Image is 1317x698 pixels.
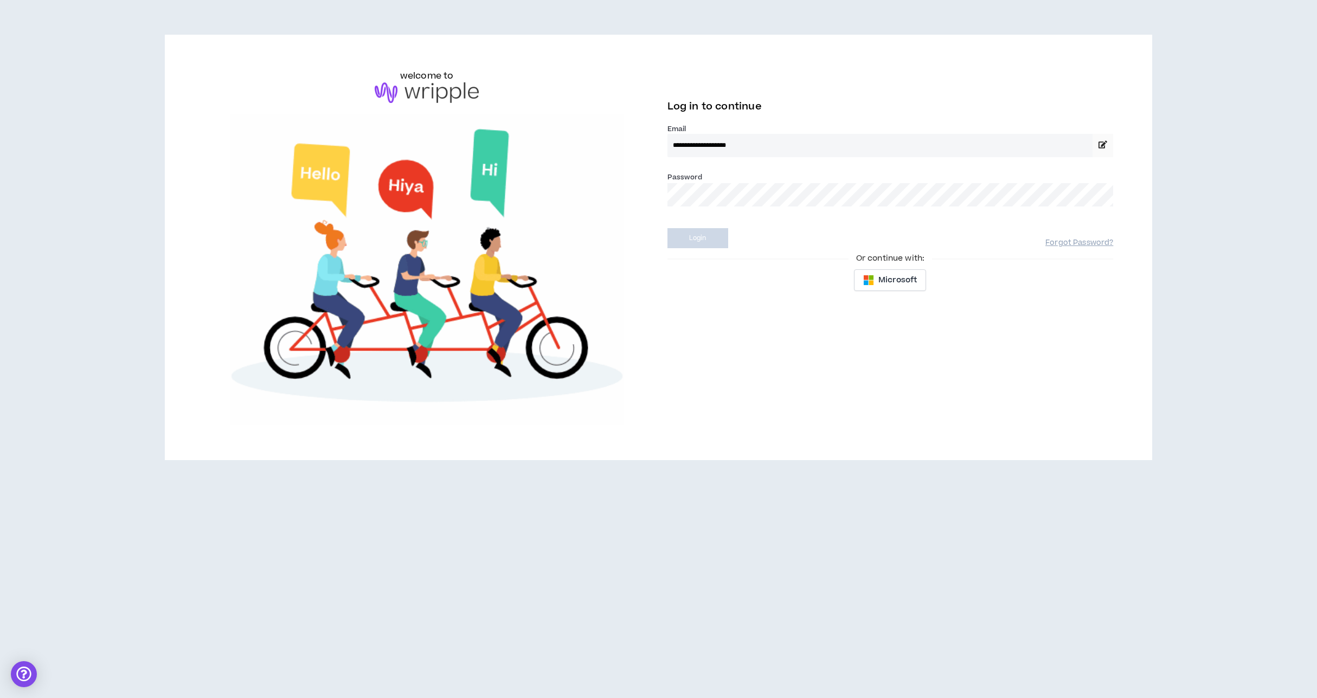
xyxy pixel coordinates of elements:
span: Log in to continue [667,100,762,113]
button: Microsoft [854,269,926,291]
label: Password [667,172,703,182]
h6: welcome to [400,69,454,82]
label: Email [667,124,1114,134]
button: Login [667,228,728,248]
span: Or continue with: [849,253,932,264]
div: Open Intercom Messenger [11,661,37,687]
a: Forgot Password? [1045,238,1113,248]
span: Microsoft [878,274,917,286]
img: logo-brand.png [375,82,479,103]
img: Welcome to Wripple [204,114,650,425]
